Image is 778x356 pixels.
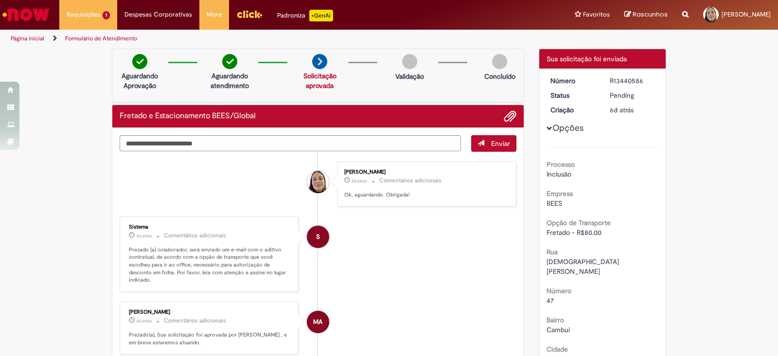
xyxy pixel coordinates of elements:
[132,54,147,69] img: check-circle-green.png
[120,112,256,121] h2: Fretado e Estacionamento BEES/Global Histórico de tíquete
[610,106,634,114] span: 6d atrás
[543,76,603,86] dt: Número
[164,231,226,240] small: Comentários adicionais
[307,226,329,248] div: System
[120,135,461,152] textarea: Digite sua mensagem aqui...
[344,191,506,199] p: Ok, aguardando. Obrigada!
[124,10,192,19] span: Despesas Corporativas
[547,228,601,237] span: Fretado - R$80,00
[722,10,771,18] span: [PERSON_NAME]
[583,10,610,19] span: Favoritos
[547,199,562,208] span: BEES
[312,54,327,69] img: arrow-next.png
[610,76,655,86] div: R13440586
[547,160,575,169] b: Processo
[352,178,367,184] span: 2d atrás
[67,10,101,19] span: Requisições
[547,345,568,354] b: Cidade
[136,233,152,239] time: 25/08/2025 15:17:35
[547,296,554,305] span: 47
[352,178,367,184] time: 26/08/2025 11:54:23
[7,30,512,48] ul: Trilhas de página
[313,310,322,334] span: MA
[471,135,516,152] button: Enviar
[307,311,329,333] div: Michael Almeida
[547,248,558,256] b: Rua
[547,257,621,276] span: [DEMOGRAPHIC_DATA] [PERSON_NAME]
[11,35,44,42] a: Página inicial
[491,139,510,148] span: Enviar
[129,309,291,315] div: [PERSON_NAME]
[236,7,263,21] img: click_logo_yellow_360x200.png
[222,54,237,69] img: check-circle-green.png
[633,10,668,19] span: Rascunhos
[303,71,336,90] a: Solicitação aprovada
[207,10,222,19] span: More
[1,5,51,24] img: ServiceNow
[307,171,329,193] div: Sarah Bonitence Antunes
[136,318,152,324] span: 3d atrás
[395,71,424,81] p: Validação
[484,71,515,81] p: Concluído
[624,10,668,19] a: Rascunhos
[547,218,611,227] b: Opção de Transporte
[547,325,570,334] span: Cambui
[116,71,163,90] p: Aguardando Aprovação
[543,90,603,100] dt: Status
[379,177,442,185] small: Comentários adicionais
[136,318,152,324] time: 25/08/2025 15:17:28
[136,233,152,239] span: 3d atrás
[610,106,634,114] time: 22/08/2025 15:52:26
[547,286,571,295] b: Número
[504,110,516,123] button: Adicionar anexos
[129,331,291,346] p: Prezado(a), Sua solicitação foi aprovada por [PERSON_NAME] , e em breve estaremos atuando.
[129,224,291,230] div: Sistema
[547,170,571,178] span: Inclusão
[610,105,655,115] div: 22/08/2025 15:52:26
[309,10,333,21] p: +GenAi
[402,54,417,69] img: img-circle-grey.png
[103,11,110,19] span: 1
[547,189,573,198] b: Empresa
[492,54,507,69] img: img-circle-grey.png
[164,317,226,325] small: Comentários adicionais
[65,35,137,42] a: Formulário de Atendimento
[344,169,506,175] div: [PERSON_NAME]
[129,246,291,285] p: Prezado (a) colaborador, será enviado um e-mail com o aditivo contratual, de acordo com a opção d...
[277,10,333,21] div: Padroniza
[610,90,655,100] div: Pending
[547,316,564,324] b: Bairro
[316,225,320,249] span: S
[206,71,253,90] p: Aguardando atendimento
[543,105,603,115] dt: Criação
[547,54,627,63] span: Sua solicitação foi enviada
